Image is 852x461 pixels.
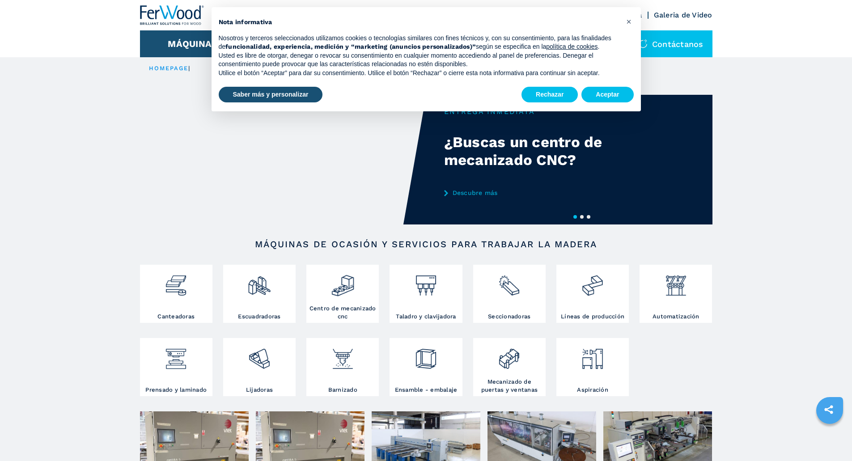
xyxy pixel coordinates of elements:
h3: Lijadoras [246,386,273,394]
img: Ferwood [140,5,204,25]
button: Rechazar [521,87,578,103]
p: Usted es libre de otorgar, denegar o revocar su consentimiento en cualquier momento accediendo al... [219,51,619,69]
a: Galeria de Video [654,11,712,19]
button: Saber más y personalizar [219,87,323,103]
button: Cerrar esta nota informativa [622,14,636,29]
div: Contáctanos [630,30,712,57]
img: sezionatrici_2.png [497,267,521,297]
h3: Líneas de producción [561,313,624,321]
img: centro_di_lavoro_cnc_2.png [331,267,355,297]
h3: Mecanizado de puertas y ventanas [475,378,543,394]
h3: Taladro y clavijadora [396,313,456,321]
button: 2 [580,215,584,219]
a: Ensamble - embalaje [390,338,462,396]
img: automazione.png [664,267,688,297]
a: Aspiración [556,338,629,396]
h3: Canteadoras [157,313,195,321]
a: política de cookies [546,43,598,50]
h3: Seccionadoras [488,313,530,321]
img: aspirazione_1.png [581,340,604,371]
img: linee_di_produzione_2.png [581,267,604,297]
button: 3 [587,215,590,219]
h2: Nota informativa [219,18,619,27]
a: Barnizado [306,338,379,396]
a: Centro de mecanizado cnc [306,265,379,323]
h3: Aspiración [577,386,608,394]
button: Máquinas [168,38,217,49]
a: Lijadoras [223,338,296,396]
a: Descubre más [444,189,619,196]
img: foratrici_inseritrici_2.png [414,267,438,297]
a: Mecanizado de puertas y ventanas [473,338,546,396]
h3: Prensado y laminado [145,386,207,394]
span: × [626,16,632,27]
a: sharethis [818,398,840,421]
p: Utilice el botón “Aceptar” para dar su consentimiento. Utilice el botón “Rechazar” o cierre esta ... [219,69,619,78]
h2: Máquinas de ocasión y servicios para trabajar la madera [169,239,684,250]
a: Prensado y laminado [140,338,212,396]
iframe: Chat [814,421,845,454]
h3: Automatización [653,313,699,321]
a: Taladro y clavijadora [390,265,462,323]
a: Automatización [640,265,712,323]
img: verniciatura_1.png [331,340,355,371]
h3: Centro de mecanizado cnc [309,305,377,321]
img: bordatrici_1.png [164,267,188,297]
button: Aceptar [581,87,633,103]
a: Escuadradoras [223,265,296,323]
h3: Ensamble - embalaje [395,386,458,394]
img: montaggio_imballaggio_2.png [414,340,438,371]
img: squadratrici_2.png [247,267,271,297]
a: HOMEPAGE [149,65,189,72]
img: lavorazione_porte_finestre_2.png [497,340,521,371]
p: Nosotros y terceros seleccionados utilizamos cookies o tecnologías similares con fines técnicos y... [219,34,619,51]
span: | [188,65,190,72]
strong: funcionalidad, experiencia, medición y “marketing (anuncios personalizados)” [225,43,476,50]
img: levigatrici_2.png [247,340,271,371]
h3: Barnizado [328,386,357,394]
video: Your browser does not support the video tag. [140,95,426,224]
h3: Escuadradoras [238,313,280,321]
img: pressa-strettoia.png [164,340,188,371]
button: 1 [573,215,577,219]
a: Canteadoras [140,265,212,323]
a: Líneas de producción [556,265,629,323]
a: Seccionadoras [473,265,546,323]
